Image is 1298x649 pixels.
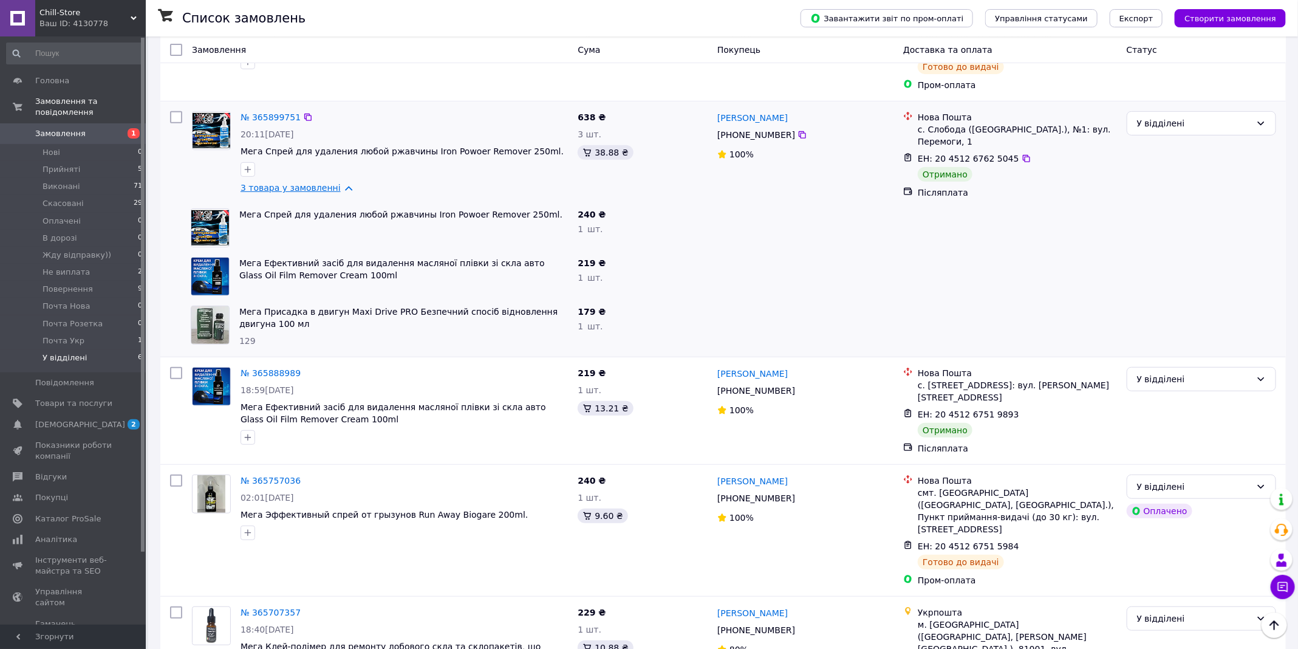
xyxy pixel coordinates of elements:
span: У відділені [43,352,87,363]
button: Створити замовлення [1175,9,1286,27]
span: Аналітика [35,534,77,545]
input: Пошук [6,43,143,64]
span: 1 шт. [578,224,603,234]
span: ЕН: 20 4512 6751 5984 [918,541,1019,551]
div: Отримано [918,423,972,438]
div: 38.88 ₴ [578,145,633,160]
span: 1 шт. [578,385,601,395]
span: Завантажити звіт по пром-оплаті [810,13,963,24]
div: смт. [GEOGRAPHIC_DATA] ([GEOGRAPHIC_DATA], [GEOGRAPHIC_DATA].), Пункт приймання-видачі (до 30 кг)... [918,487,1116,535]
div: Готово до видачі [918,60,1004,74]
span: Головна [35,75,69,86]
button: Завантажити звіт по пром-оплаті [801,9,973,27]
img: Фото товару [191,258,229,295]
div: Пром-оплата [918,574,1116,586]
span: 71 [134,181,142,192]
img: Фото товару [194,607,229,645]
span: Почта Укр [43,335,84,346]
img: Фото товару [191,306,229,344]
span: 5 [138,164,142,175]
span: Cума [578,45,600,55]
div: [PHONE_NUMBER] [715,382,798,399]
a: № 365899751 [241,112,301,122]
a: [PERSON_NAME] [717,607,788,619]
div: [PHONE_NUMBER] [715,622,798,639]
div: Післяплата [918,442,1116,455]
h1: Список замовлень [182,11,306,26]
span: 2 [128,419,140,430]
a: Мега Присадка в двигун Maxi Drive PRO Безпечний спосіб відновлення двигуна 100 мл [239,307,558,329]
span: [DEMOGRAPHIC_DATA] [35,419,125,430]
button: Експорт [1110,9,1163,27]
div: Пром-оплата [918,79,1116,91]
span: 0 [138,318,142,329]
a: Мега Спрей для удаления любой ржавчины Iron Powoer Remover 250ml. [239,210,562,219]
div: У відділені [1137,480,1251,493]
a: Фото товару [192,111,231,150]
span: Почта Розетка [43,318,103,329]
span: Відгуки [35,472,67,482]
a: № 365757036 [241,476,301,486]
span: Інструменти веб-майстра та SEO [35,555,112,577]
span: Повідомлення [35,377,94,388]
span: 1 шт. [578,273,603,283]
span: Каталог ProSale [35,513,101,524]
span: 0 [138,147,142,158]
span: 240 ₴ [578,210,606,219]
span: 1 шт. [578,493,601,503]
span: В дорозі [43,233,77,244]
span: 0 [138,250,142,261]
div: 13.21 ₴ [578,401,633,416]
span: 0 [138,301,142,312]
span: Управління сайтом [35,586,112,608]
span: Замовлення [192,45,246,55]
div: Отримано [918,167,972,182]
a: № 365888989 [241,368,301,378]
div: с. [STREET_ADDRESS]: вул. [PERSON_NAME][STREET_ADDRESS] [918,379,1116,403]
span: 179 ₴ [578,307,606,317]
a: [PERSON_NAME] [717,368,788,380]
span: 6 [138,352,142,363]
span: Скасовані [43,198,84,209]
span: 100% [729,405,754,415]
span: Жду відправку)) [43,250,111,261]
div: У відділені [1137,117,1251,130]
a: Мега Ефективний засіб для видалення масляної плівки зі скла авто Glass Oil Film Remover Cream 100ml [239,258,545,280]
span: 20:11[DATE] [241,129,294,139]
span: Показники роботи компанії [35,440,112,462]
div: Нова Пошта [918,475,1116,487]
a: Мега Ефективний засіб для видалення масляної плівки зі скла авто Glass Oil Film Remover Cream 100ml [241,402,546,424]
span: Почта Нова [43,301,90,312]
div: Оплачено [1127,504,1192,518]
span: 240 ₴ [578,476,606,486]
span: Повернення [43,284,93,295]
span: Покупці [35,492,68,503]
span: 1 [128,128,140,139]
span: 1 [138,335,142,346]
span: Статус [1127,45,1158,55]
span: 1 шт. [578,625,601,634]
span: Оплачені [43,216,81,227]
img: Фото товару [191,210,229,246]
a: Мега Эффективный спрей от грызунов Run Away Biogare 200ml. [241,510,528,520]
span: ЕН: 20 4512 6751 9893 [918,410,1019,419]
div: 9.60 ₴ [578,509,627,523]
a: № 365707357 [241,608,301,617]
img: Фото товару [193,113,230,148]
div: У відділені [1137,373,1251,386]
span: 0 [138,216,142,227]
span: 0 [138,233,142,244]
div: [PHONE_NUMBER] [715,490,798,507]
span: Замовлення [35,128,86,139]
span: Замовлення та повідомлення [35,96,146,118]
span: Прийняті [43,164,80,175]
div: Ваш ID: 4130778 [39,18,146,29]
span: 02:01[DATE] [241,493,294,503]
span: Експорт [1119,14,1153,23]
span: Нові [43,147,60,158]
div: с. Слобода ([GEOGRAPHIC_DATA].), №1: вул. Перемоги, 1 [918,123,1116,148]
a: [PERSON_NAME] [717,475,788,487]
div: У відділені [1137,612,1251,625]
